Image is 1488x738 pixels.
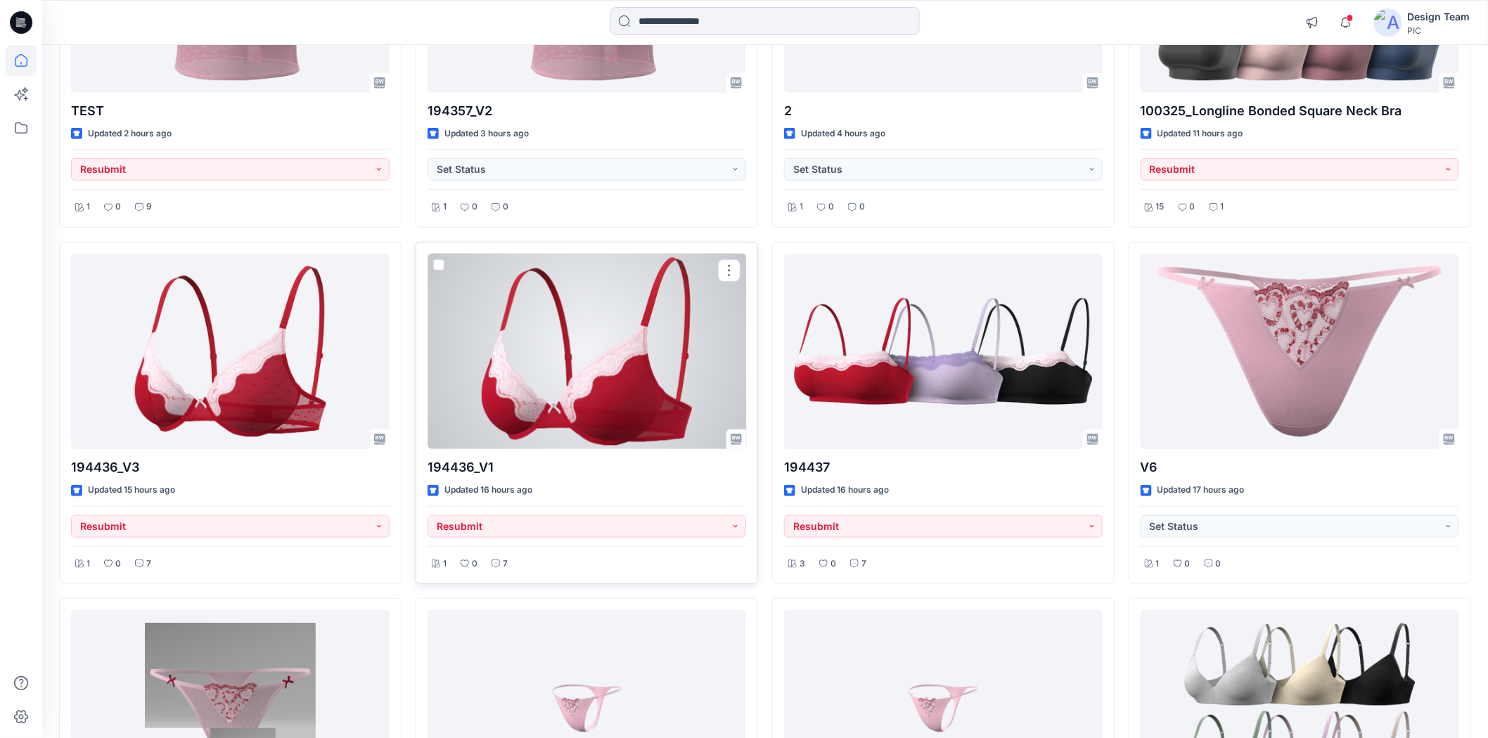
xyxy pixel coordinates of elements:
[1156,557,1160,571] p: 1
[86,200,90,214] p: 1
[1141,101,1459,121] p: 100325_Longline Bonded Square Neck Bra
[71,254,390,449] a: 194436_V3
[428,458,746,477] p: 194436_V1
[1221,200,1224,214] p: 1
[800,200,803,214] p: 1
[800,557,805,571] p: 3
[1190,200,1195,214] p: 0
[472,200,477,214] p: 0
[1374,8,1402,37] img: avatar
[86,557,90,571] p: 1
[801,483,889,498] p: Updated 16 hours ago
[146,200,152,214] p: 9
[861,557,866,571] p: 7
[428,101,746,121] p: 194357_V2
[503,200,508,214] p: 0
[1216,557,1221,571] p: 0
[859,200,865,214] p: 0
[444,127,529,141] p: Updated 3 hours ago
[784,101,1103,121] p: 2
[88,127,172,141] p: Updated 2 hours ago
[1141,458,1459,477] p: V6
[71,101,390,121] p: TEST
[444,483,532,498] p: Updated 16 hours ago
[784,254,1103,449] a: 194437
[71,458,390,477] p: 194436_V3
[830,557,836,571] p: 0
[146,557,151,571] p: 7
[1157,483,1245,498] p: Updated 17 hours ago
[472,557,477,571] p: 0
[784,458,1103,477] p: 194437
[1157,127,1243,141] p: Updated 11 hours ago
[1156,200,1165,214] p: 15
[503,557,508,571] p: 7
[828,200,834,214] p: 0
[801,127,885,141] p: Updated 4 hours ago
[1408,25,1470,36] div: PIC
[428,254,746,449] a: 194436_V1
[115,557,121,571] p: 0
[88,483,175,498] p: Updated 15 hours ago
[1408,8,1470,25] div: Design Team
[1141,254,1459,449] a: V6
[443,557,447,571] p: 1
[443,200,447,214] p: 1
[1185,557,1191,571] p: 0
[115,200,121,214] p: 0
